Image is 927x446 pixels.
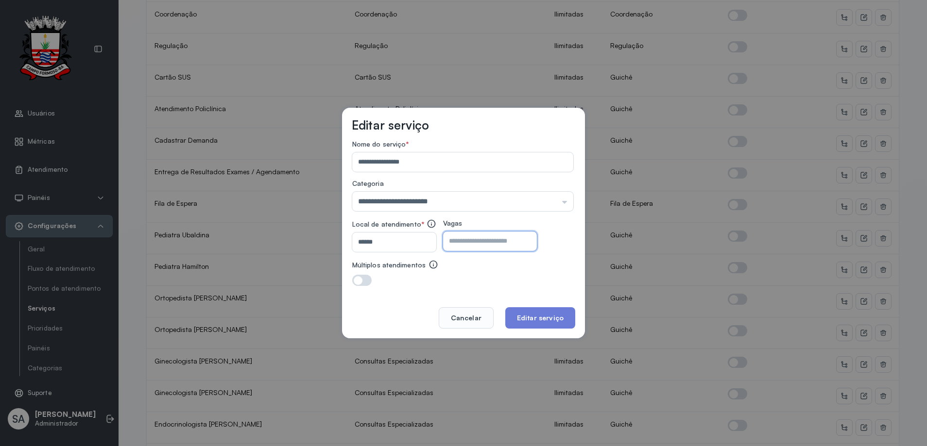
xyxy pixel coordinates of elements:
[352,140,406,148] span: Nome do serviço
[352,179,384,187] span: Categoria
[352,220,421,228] span: Local de atendimento
[352,117,429,132] h3: Editar serviço
[505,307,575,329] button: Editar serviço
[443,219,463,227] span: Vagas
[352,261,426,269] label: Múltiplos atendimentos
[439,307,494,329] button: Cancelar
